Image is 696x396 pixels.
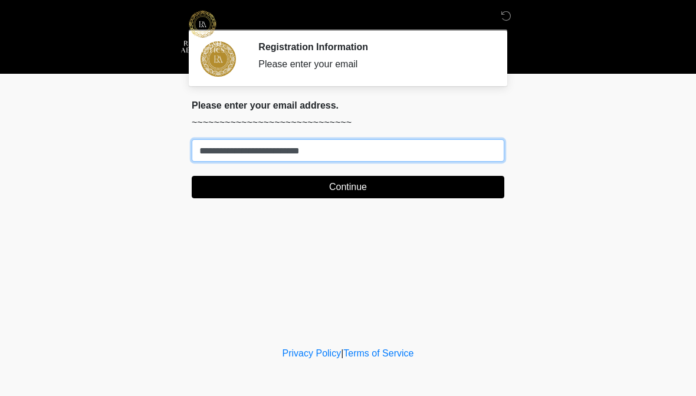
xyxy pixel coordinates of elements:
[192,100,504,111] h2: Please enter your email address.
[343,348,413,358] a: Terms of Service
[341,348,343,358] a: |
[192,116,504,130] p: ~~~~~~~~~~~~~~~~~~~~~~~~~~~~~
[180,9,225,54] img: Richland Aesthetics Logo
[283,348,342,358] a: Privacy Policy
[258,57,487,71] div: Please enter your email
[192,176,504,198] button: Continue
